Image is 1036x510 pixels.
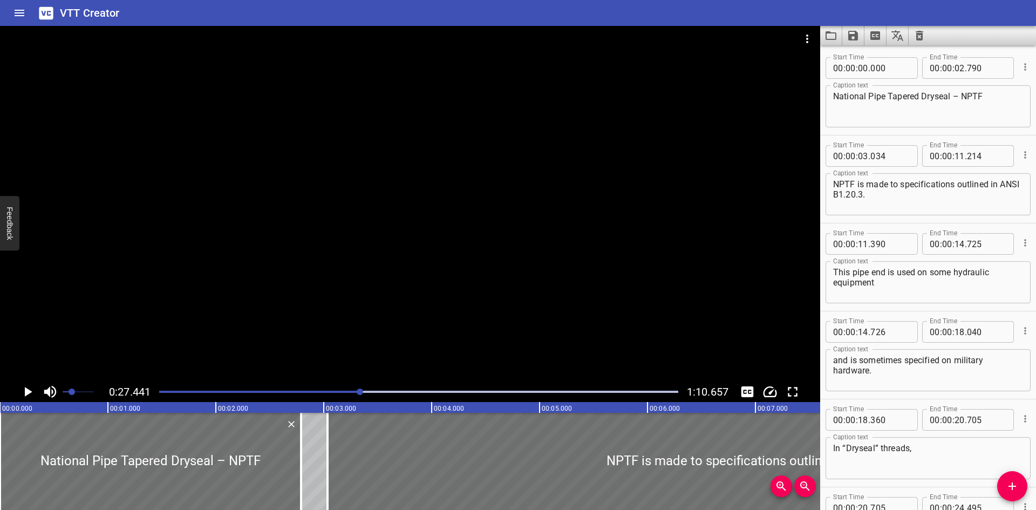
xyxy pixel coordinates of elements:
svg: Clear captions [913,29,926,42]
text: 00:01.000 [110,405,140,412]
span: : [843,57,846,79]
span: . [868,145,870,167]
span: : [940,145,942,167]
text: 00:03.000 [326,405,356,412]
button: Toggle captions [737,382,758,402]
span: . [965,145,967,167]
span: : [940,57,942,79]
input: 00 [846,233,856,255]
button: Add Cue [997,471,1027,501]
span: : [856,233,858,255]
svg: Extract captions from video [869,29,882,42]
button: Zoom Out [794,475,816,497]
span: : [856,57,858,79]
input: 14 [858,321,868,343]
button: Zoom In [771,475,792,497]
input: 11 [858,233,868,255]
textarea: and is sometimes specified on military hardware. [833,355,1023,386]
h6: VTT Creator [60,4,120,22]
input: 040 [967,321,1006,343]
div: Cue Options [1018,405,1031,433]
input: 00 [858,57,868,79]
div: Cue Options [1018,317,1031,345]
button: Change Playback Speed [760,382,780,402]
input: 214 [967,145,1006,167]
input: 790 [967,57,1006,79]
button: Play/Pause [17,382,38,402]
span: . [868,321,870,343]
input: 00 [942,409,952,431]
input: 726 [870,321,910,343]
input: 00 [833,409,843,431]
text: 00:06.000 [650,405,680,412]
span: : [940,321,942,343]
span: : [952,409,955,431]
svg: Save captions to file [847,29,860,42]
input: 00 [930,321,940,343]
input: 00 [833,233,843,255]
span: . [868,233,870,255]
input: 00 [846,145,856,167]
text: 00:04.000 [434,405,464,412]
input: 11 [955,145,965,167]
span: : [952,57,955,79]
button: Cue Options [1018,412,1032,426]
input: 00 [942,321,952,343]
text: 00:00.000 [2,405,32,412]
button: Toggle fullscreen [782,382,803,402]
input: 00 [833,321,843,343]
div: Play progress [159,391,678,393]
input: 18 [858,409,868,431]
span: : [952,321,955,343]
span: . [965,321,967,343]
button: Load captions from file [820,26,842,45]
svg: Load captions from file [824,29,837,42]
span: Set video volume [69,389,75,395]
span: : [843,321,846,343]
button: Delete [284,417,298,431]
button: Clear captions [909,26,930,45]
input: 725 [967,233,1006,255]
button: Cue Options [1018,236,1032,250]
div: Cue Options [1018,53,1031,81]
textarea: National Pipe Tapered Dryseal – NPTF [833,91,1023,122]
button: Extract captions from video [864,26,887,45]
input: 18 [955,321,965,343]
button: Cue Options [1018,324,1032,338]
input: 00 [930,57,940,79]
button: Video Options [794,26,820,52]
input: 00 [930,409,940,431]
text: 00:02.000 [218,405,248,412]
span: . [965,233,967,255]
input: 00 [846,57,856,79]
span: : [856,409,858,431]
input: 00 [846,409,856,431]
input: 360 [870,409,910,431]
span: . [965,57,967,79]
button: Cue Options [1018,60,1032,74]
input: 02 [955,57,965,79]
input: 03 [858,145,868,167]
span: : [940,233,942,255]
svg: Translate captions [891,29,904,42]
input: 00 [942,233,952,255]
span: . [868,409,870,431]
button: Cue Options [1018,148,1032,162]
input: 00 [930,145,940,167]
span: 1:10.657 [687,385,728,398]
span: 0:27.441 [109,385,151,398]
input: 00 [833,145,843,167]
textarea: In “Dryseal” threads, [833,443,1023,474]
div: Cue Options [1018,229,1031,257]
input: 00 [833,57,843,79]
textarea: This pipe end is used on some hydraulic equipment [833,267,1023,298]
span: : [843,145,846,167]
span: . [965,409,967,431]
button: Translate captions [887,26,909,45]
span: : [940,409,942,431]
input: 20 [955,409,965,431]
text: 00:07.000 [758,405,788,412]
input: 14 [955,233,965,255]
input: 034 [870,145,910,167]
input: 00 [846,321,856,343]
